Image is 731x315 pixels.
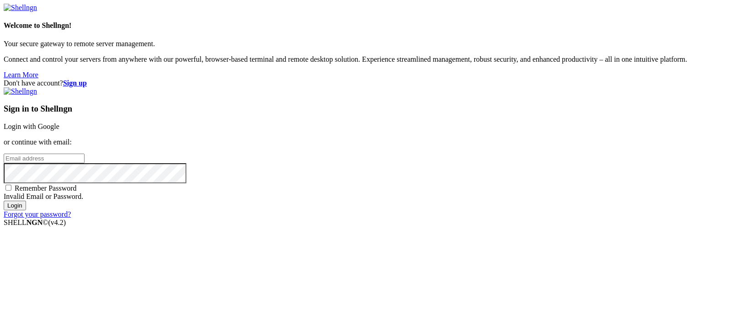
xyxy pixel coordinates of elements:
div: Invalid Email or Password. [4,192,727,201]
p: or continue with email: [4,138,727,146]
input: Login [4,201,26,210]
span: SHELL © [4,219,66,226]
p: Your secure gateway to remote server management. [4,40,727,48]
h4: Welcome to Shellngn! [4,21,727,30]
input: Remember Password [5,185,11,191]
a: Forgot your password? [4,210,71,218]
a: Sign up [63,79,87,87]
img: Shellngn [4,4,37,12]
input: Email address [4,154,85,163]
div: Don't have account? [4,79,727,87]
p: Connect and control your servers from anywhere with our powerful, browser-based terminal and remo... [4,55,727,64]
span: 4.2.0 [48,219,66,226]
h3: Sign in to Shellngn [4,104,727,114]
img: Shellngn [4,87,37,96]
a: Learn More [4,71,38,79]
b: NGN [26,219,43,226]
span: Remember Password [15,184,77,192]
a: Login with Google [4,123,59,130]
